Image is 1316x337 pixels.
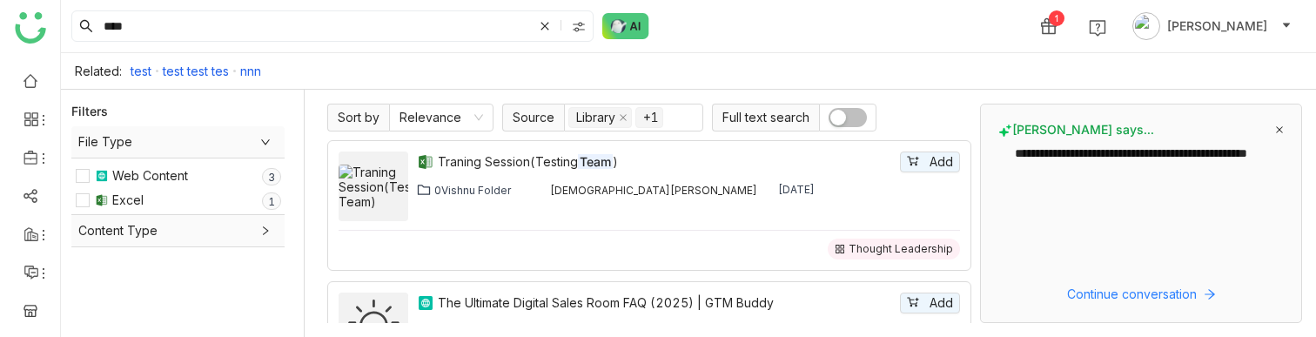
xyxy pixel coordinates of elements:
span: [PERSON_NAME] says... [998,122,1154,138]
img: xlsx.svg [95,193,109,207]
img: article.svg [417,294,434,312]
div: Library [576,108,615,127]
img: 684a9b06de261c4b36a3cf65 [532,183,546,197]
a: test test tes [163,64,229,78]
span: Add [930,152,953,172]
div: Excel [112,191,144,210]
span: Source [502,104,564,131]
span: [PERSON_NAME] [1167,17,1267,36]
div: [DATE] [778,183,815,197]
nz-badge-sup: 3 [262,168,281,185]
button: [PERSON_NAME] [1129,12,1295,40]
nz-select-item: Relevance [399,104,483,131]
div: Content Type [71,215,285,246]
div: Thought Leadership [849,242,953,256]
em: Team [578,154,613,169]
a: Traning Session(TestingTeam) [438,152,896,172]
nz-select-item: + 1 ... [635,107,663,128]
div: 1 [1049,10,1064,26]
div: 0Vishnu Folder [434,184,511,197]
img: logo [15,12,46,44]
div: File Type [71,126,285,158]
img: avatar [1132,12,1160,40]
nz-select-item: Library [568,107,632,128]
span: File Type [78,132,278,152]
img: ask-buddy-normal.svg [602,13,649,39]
a: test [131,64,151,78]
button: Add [900,293,960,313]
a: The Ultimate Digital Sales Room FAQ (2025) | GTM Buddy [438,293,896,313]
div: Web Content [112,166,188,185]
img: Traning Session(Testing Team) [339,165,408,209]
span: Full text search [712,104,819,131]
a: nnn [240,64,261,78]
button: Add [900,152,960,172]
span: Continue conversation [1067,285,1197,304]
span: Add [930,293,953,313]
img: help.svg [1089,19,1106,37]
p: 1 [268,193,275,211]
span: Sort by [327,104,389,131]
p: 3 [268,169,275,186]
span: Content Type [78,221,278,240]
button: Continue conversation [998,284,1284,305]
div: Filters [71,103,108,120]
img: xlsx.svg [417,153,434,171]
img: search-type.svg [572,20,586,34]
div: [DEMOGRAPHIC_DATA][PERSON_NAME] [550,184,757,197]
img: buddy-says [998,124,1012,138]
nz-badge-sup: 1 [262,192,281,210]
div: Traning Session(Testing ) [438,152,896,172]
img: article.svg [95,169,109,183]
div: Related: [75,64,122,78]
